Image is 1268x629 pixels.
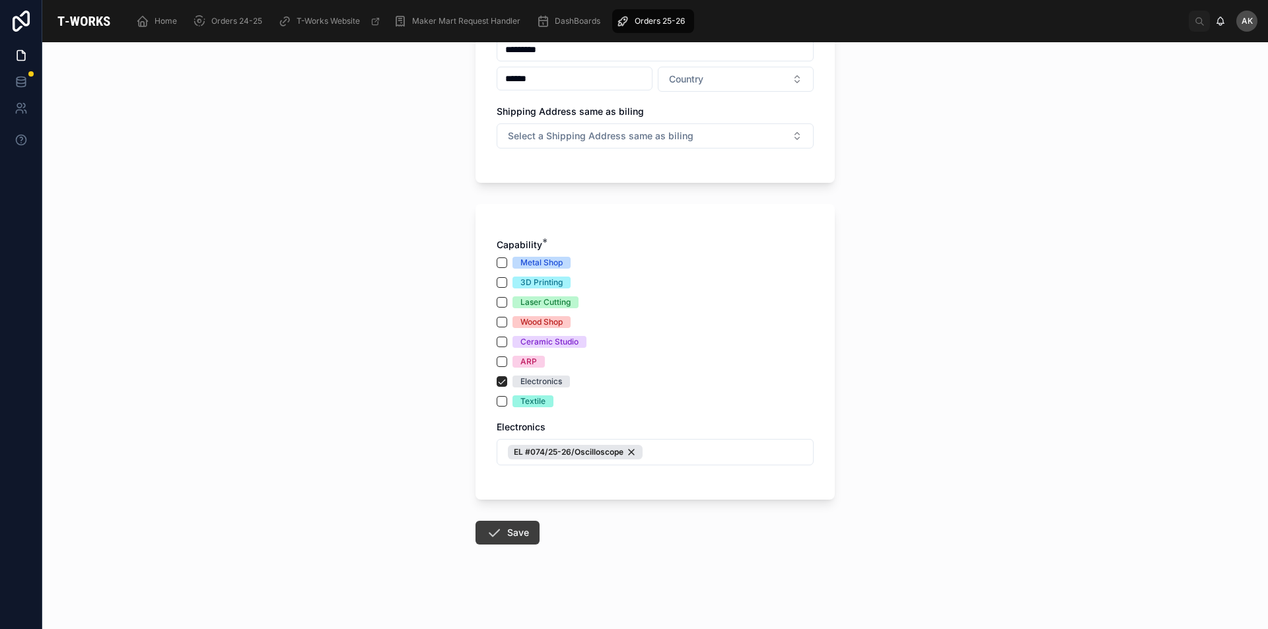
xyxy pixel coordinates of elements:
[520,257,563,269] div: Metal Shop
[520,336,579,348] div: Ceramic Studio
[189,9,271,33] a: Orders 24-25
[520,356,537,368] div: ARP
[211,16,262,26] span: Orders 24-25
[514,447,623,457] span: EL #074/25-26/Oscilloscope
[520,277,563,288] div: 3D Printing
[532,9,610,33] a: DashBoards
[555,16,600,26] span: DashBoards
[497,106,644,117] span: Shipping Address same as biling
[635,16,685,26] span: Orders 25-26
[497,439,814,465] button: Select Button
[125,7,1189,36] div: scrollable content
[508,129,693,143] span: Select a Shipping Address same as biling
[520,296,571,308] div: Laser Cutting
[497,123,814,149] button: Select Button
[412,16,520,26] span: Maker Mart Request Handler
[390,9,530,33] a: Maker Mart Request Handler
[612,9,694,33] a: Orders 25-26
[297,16,360,26] span: T-Works Website
[520,316,563,328] div: Wood Shop
[497,239,542,250] span: Capability
[658,67,814,92] button: Select Button
[669,73,703,86] span: Country
[53,11,115,32] img: App logo
[520,376,562,387] div: Electronics
[475,521,540,545] button: Save
[497,421,546,432] span: Electronics
[155,16,177,26] span: Home
[520,395,546,407] div: Textile
[508,445,643,459] button: Unselect 78
[1242,16,1253,26] span: AK
[132,9,186,33] a: Home
[274,9,387,33] a: T-Works Website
